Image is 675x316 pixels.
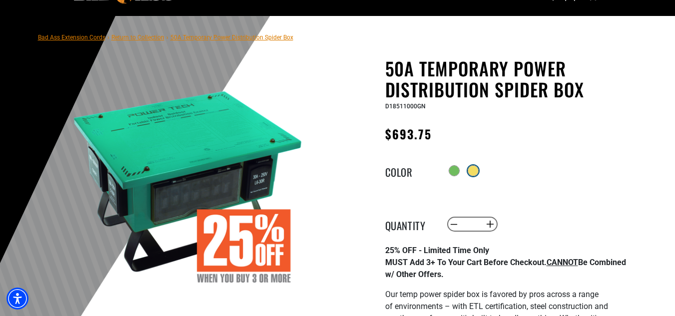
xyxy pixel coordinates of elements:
[111,34,164,41] a: Return to Collection
[385,125,432,143] span: $693.75
[547,258,578,267] span: CANNOT
[38,31,293,43] nav: breadcrumbs
[385,164,435,177] legend: Color
[385,103,426,110] span: D18511000GN
[38,34,105,41] a: Bad Ass Extension Cords
[107,34,109,41] span: ›
[385,246,489,255] strong: 25% OFF - Limited Time Only
[385,258,626,279] strong: MUST Add 3+ To Your Cart Before Checkout. Be Combined w/ Other Offers.
[385,58,630,100] h1: 50A Temporary Power Distribution Spider Box
[385,218,435,231] label: Quantity
[6,288,28,310] div: Accessibility Menu
[166,34,168,41] span: ›
[170,34,293,41] span: 50A Temporary Power Distribution Spider Box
